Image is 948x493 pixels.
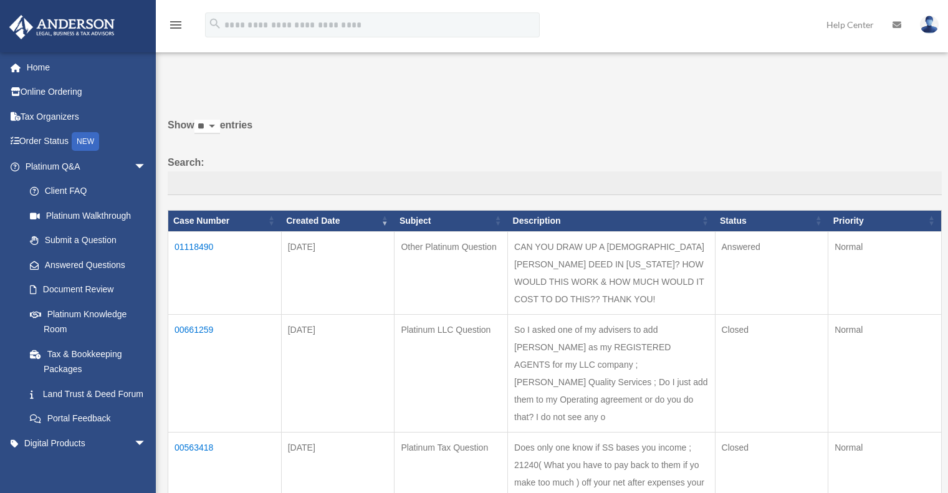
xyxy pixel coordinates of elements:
[281,210,395,231] th: Created Date: activate to sort column ascending
[9,154,159,179] a: Platinum Q&Aarrow_drop_down
[134,154,159,179] span: arrow_drop_down
[168,22,183,32] a: menu
[17,406,159,431] a: Portal Feedback
[17,228,159,253] a: Submit a Question
[395,210,508,231] th: Subject: activate to sort column ascending
[715,231,828,314] td: Answered
[281,314,395,432] td: [DATE]
[72,132,99,151] div: NEW
[134,431,159,456] span: arrow_drop_down
[9,129,165,155] a: Order StatusNEW
[828,231,942,314] td: Normal
[281,231,395,314] td: [DATE]
[828,314,942,432] td: Normal
[508,210,715,231] th: Description: activate to sort column ascending
[168,17,183,32] i: menu
[508,231,715,314] td: CAN YOU DRAW UP A [DEMOGRAPHIC_DATA] [PERSON_NAME] DEED IN [US_STATE]? HOW WOULD THIS WORK & HOW ...
[508,314,715,432] td: So I asked one of my advisers to add [PERSON_NAME] as my REGISTERED AGENTS for my LLC company ; [...
[17,179,159,204] a: Client FAQ
[9,80,165,105] a: Online Ordering
[17,277,159,302] a: Document Review
[168,171,942,195] input: Search:
[828,210,942,231] th: Priority: activate to sort column ascending
[395,314,508,432] td: Platinum LLC Question
[920,16,939,34] img: User Pic
[168,231,282,314] td: 01118490
[17,203,159,228] a: Platinum Walkthrough
[17,381,159,406] a: Land Trust & Deed Forum
[17,302,159,342] a: Platinum Knowledge Room
[9,104,165,129] a: Tax Organizers
[715,314,828,432] td: Closed
[395,231,508,314] td: Other Platinum Question
[168,154,942,195] label: Search:
[17,252,153,277] a: Answered Questions
[208,17,222,31] i: search
[715,210,828,231] th: Status: activate to sort column ascending
[194,120,220,134] select: Showentries
[168,210,282,231] th: Case Number: activate to sort column ascending
[6,15,118,39] img: Anderson Advisors Platinum Portal
[9,431,165,456] a: Digital Productsarrow_drop_down
[9,55,165,80] a: Home
[168,314,282,432] td: 00661259
[17,342,159,381] a: Tax & Bookkeeping Packages
[168,117,942,146] label: Show entries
